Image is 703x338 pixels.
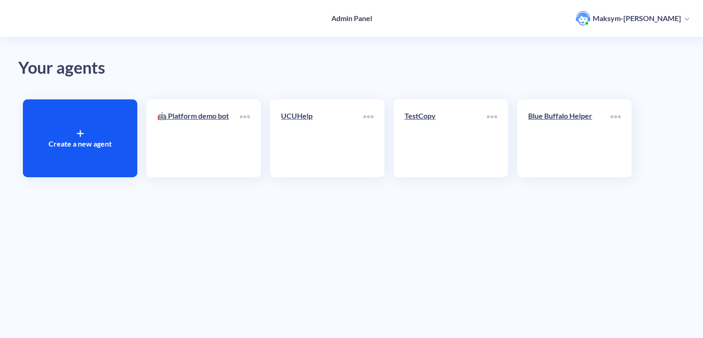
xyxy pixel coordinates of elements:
[405,110,487,166] a: TestCopy
[281,110,363,121] p: UCUHelp
[157,110,240,121] p: 🤖 Platform demo bot
[49,138,112,149] p: Create a new agent
[593,13,681,23] p: Maksym-[PERSON_NAME]
[405,110,487,121] p: TestCopy
[571,10,694,27] button: user photoMaksym-[PERSON_NAME]
[528,110,611,121] p: Blue Buffalo Helper
[18,55,685,81] div: Your agents
[576,11,590,26] img: user photo
[528,110,611,166] a: Blue Buffalo Helper
[281,110,363,166] a: UCUHelp
[157,110,240,166] a: 🤖 Platform demo bot
[331,14,372,22] h4: Admin Panel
